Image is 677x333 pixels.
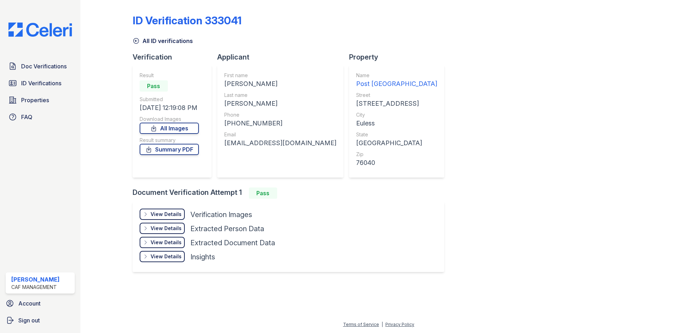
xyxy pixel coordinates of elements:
div: 76040 [356,158,437,168]
div: ID Verification 333041 [133,14,242,27]
a: All Images [140,123,199,134]
div: Phone [224,111,336,118]
a: Summary PDF [140,144,199,155]
div: [STREET_ADDRESS] [356,99,437,109]
div: Insights [190,252,215,262]
div: View Details [151,253,182,260]
div: Street [356,92,437,99]
a: Name Post [GEOGRAPHIC_DATA] [356,72,437,89]
a: Properties [6,93,75,107]
div: Post [GEOGRAPHIC_DATA] [356,79,437,89]
div: View Details [151,239,182,246]
div: [PERSON_NAME] [224,99,336,109]
div: View Details [151,211,182,218]
div: Download Images [140,116,199,123]
a: Account [3,296,78,310]
span: Doc Verifications [21,62,67,70]
div: Document Verification Attempt 1 [133,187,450,199]
div: | [382,322,383,327]
div: Applicant [217,52,349,62]
a: ID Verifications [6,76,75,90]
div: Pass [140,80,168,92]
div: Last name [224,92,336,99]
iframe: chat widget [647,305,670,326]
a: Sign out [3,313,78,327]
a: Doc Verifications [6,59,75,73]
div: [GEOGRAPHIC_DATA] [356,138,437,148]
div: Result [140,72,199,79]
div: [DATE] 12:19:08 PM [140,103,199,113]
div: View Details [151,225,182,232]
div: Pass [249,187,277,199]
div: Result summary [140,137,199,144]
img: CE_Logo_Blue-a8612792a0a2168367f1c8372b55b34899dd931a85d93a1a3d3e32e68fde9ad4.png [3,23,78,37]
div: State [356,131,437,138]
a: Privacy Policy [385,322,414,327]
div: Extracted Document Data [190,238,275,248]
div: [PHONE_NUMBER] [224,118,336,128]
a: All ID verifications [133,37,193,45]
div: Verification Images [190,210,252,220]
div: Zip [356,151,437,158]
a: FAQ [6,110,75,124]
span: FAQ [21,113,32,121]
div: Name [356,72,437,79]
div: City [356,111,437,118]
span: Sign out [18,316,40,325]
div: CAF Management [11,284,60,291]
div: Euless [356,118,437,128]
div: Extracted Person Data [190,224,264,234]
span: Account [18,299,41,308]
div: [PERSON_NAME] [224,79,336,89]
a: Terms of Service [343,322,379,327]
div: [PERSON_NAME] [11,275,60,284]
div: [EMAIL_ADDRESS][DOMAIN_NAME] [224,138,336,148]
div: Verification [133,52,217,62]
div: Submitted [140,96,199,103]
div: Email [224,131,336,138]
div: Property [349,52,450,62]
span: ID Verifications [21,79,61,87]
span: Properties [21,96,49,104]
div: First name [224,72,336,79]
